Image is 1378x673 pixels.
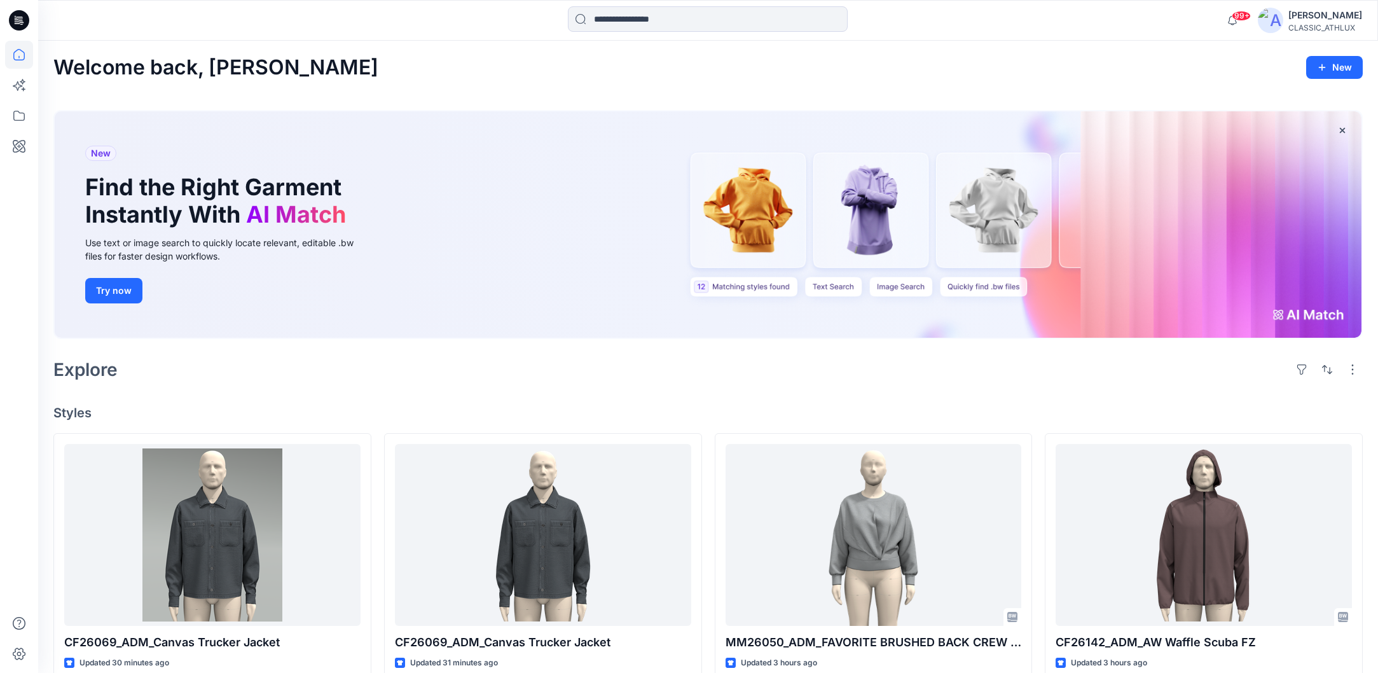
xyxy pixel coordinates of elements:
[1056,634,1352,651] p: CF26142_ADM_AW Waffle Scuba FZ
[246,200,346,228] span: AI Match
[91,146,111,161] span: New
[1232,11,1251,21] span: 99+
[79,656,169,670] p: Updated 30 minutes ago
[53,359,118,380] h2: Explore
[1288,8,1362,23] div: [PERSON_NAME]
[53,56,378,80] h2: Welcome back, [PERSON_NAME]
[64,444,361,626] a: CF26069_ADM_Canvas Trucker Jacket
[741,656,817,670] p: Updated 3 hours ago
[1056,444,1352,626] a: CF26142_ADM_AW Waffle Scuba FZ
[726,444,1022,626] a: MM26050_ADM_FAVORITE BRUSHED BACK CREW 08SEP25
[1071,656,1147,670] p: Updated 3 hours ago
[53,405,1363,420] h4: Styles
[64,634,361,651] p: CF26069_ADM_Canvas Trucker Jacket
[1288,23,1362,32] div: CLASSIC_ATHLUX
[85,236,371,263] div: Use text or image search to quickly locate relevant, editable .bw files for faster design workflows.
[395,634,691,651] p: CF26069_ADM_Canvas Trucker Jacket
[410,656,498,670] p: Updated 31 minutes ago
[1306,56,1363,79] button: New
[1258,8,1283,33] img: avatar
[85,174,352,228] h1: Find the Right Garment Instantly With
[85,278,142,303] button: Try now
[726,634,1022,651] p: MM26050_ADM_FAVORITE BRUSHED BACK CREW [DATE]
[395,444,691,626] a: CF26069_ADM_Canvas Trucker Jacket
